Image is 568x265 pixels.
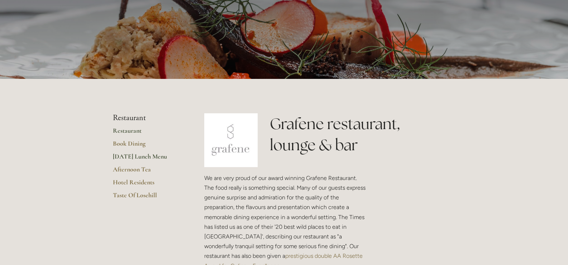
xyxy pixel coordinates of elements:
[113,127,181,139] a: Restaurant
[270,113,455,156] h1: Grafene restaurant, lounge & bar
[113,152,181,165] a: [DATE] Lunch Menu
[204,113,258,167] img: grafene.jpg
[113,139,181,152] a: Book Dining
[113,165,181,178] a: Afternoon Tea
[113,178,181,191] a: Hotel Residents
[113,191,181,204] a: Taste Of Losehill
[113,113,181,123] li: Restaurant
